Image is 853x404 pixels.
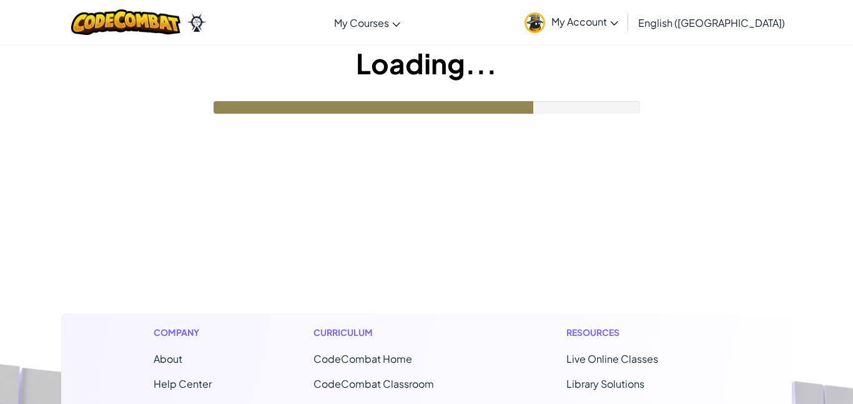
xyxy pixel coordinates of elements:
[154,377,212,390] a: Help Center
[154,352,182,365] a: About
[632,6,791,39] a: English ([GEOGRAPHIC_DATA])
[566,377,644,390] a: Library Solutions
[313,326,465,339] h1: Curriculum
[71,9,180,35] img: CodeCombat logo
[525,12,545,33] img: avatar
[638,16,785,29] span: English ([GEOGRAPHIC_DATA])
[566,352,658,365] a: Live Online Classes
[154,326,212,339] h1: Company
[566,326,699,339] h1: Resources
[518,2,624,42] a: My Account
[334,16,389,29] span: My Courses
[187,13,207,32] img: Ozaria
[313,377,434,390] a: CodeCombat Classroom
[313,352,412,365] span: CodeCombat Home
[328,6,407,39] a: My Courses
[551,15,618,28] span: My Account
